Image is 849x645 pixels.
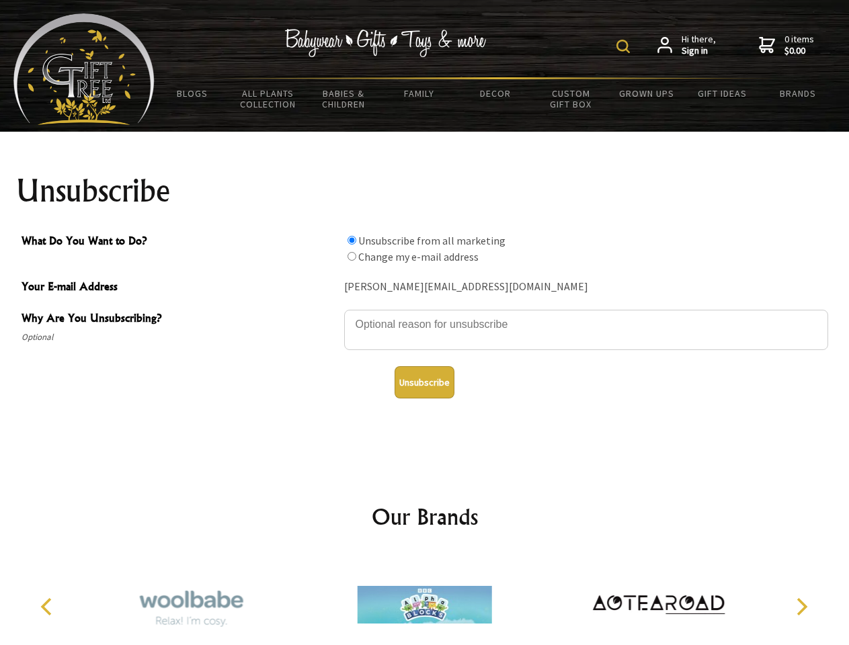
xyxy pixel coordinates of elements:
a: Gift Ideas [684,79,760,107]
a: Family [382,79,458,107]
a: Grown Ups [608,79,684,107]
input: What Do You Want to Do? [348,236,356,245]
button: Previous [34,592,63,621]
strong: $0.00 [784,45,814,57]
span: Your E-mail Address [22,278,337,298]
textarea: Why Are You Unsubscribing? [344,310,828,350]
span: Why Are You Unsubscribing? [22,310,337,329]
a: BLOGS [155,79,231,107]
span: Optional [22,329,337,345]
img: product search [616,40,630,53]
strong: Sign in [682,45,716,57]
h2: Our Brands [27,501,823,533]
span: What Do You Want to Do? [22,232,337,252]
label: Unsubscribe from all marketing [358,234,506,247]
a: Hi there,Sign in [657,34,716,57]
a: All Plants Collection [231,79,307,118]
a: Brands [760,79,836,107]
a: Babies & Children [306,79,382,118]
span: Hi there, [682,34,716,57]
a: Custom Gift Box [533,79,609,118]
a: Decor [457,79,533,107]
label: Change my e-mail address [358,250,479,263]
div: [PERSON_NAME][EMAIL_ADDRESS][DOMAIN_NAME] [344,277,828,298]
input: What Do You Want to Do? [348,252,356,261]
img: Babyware - Gifts - Toys and more... [13,13,155,125]
h1: Unsubscribe [16,175,834,207]
a: 0 items$0.00 [759,34,814,57]
img: Babywear - Gifts - Toys & more [285,29,487,57]
span: 0 items [784,33,814,57]
button: Unsubscribe [395,366,454,398]
button: Next [786,592,816,621]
